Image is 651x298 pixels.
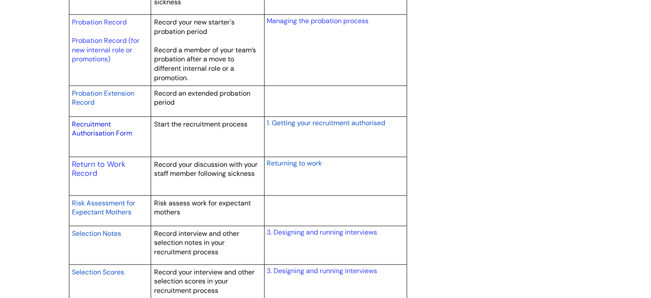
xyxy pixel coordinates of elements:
[154,199,251,217] span: Risk assess work for expectant mothers
[72,199,135,217] span: Risk Assessment for Expectant Mothers
[266,118,385,127] span: 1. Getting your recruitment authorised
[72,198,135,217] a: Risk Assessment for Expectant Mothers
[72,267,124,277] a: Selection Scores
[154,120,247,129] span: Start the recruitment process
[154,18,235,36] span: Record your new starter's probation period
[266,16,368,25] a: Managing the probation process
[154,45,256,82] span: Record a member of your team’s probation after a move to different internal role or a promotion.
[72,89,134,107] span: Probation Extension Record
[72,159,125,179] a: Return to Work Record
[72,36,140,63] a: Probation Record (for new internal role or promotions)
[154,89,250,107] span: Record an extended probation period
[72,18,127,27] a: Probation Record
[154,160,258,178] span: Record your discussion with your staff member following sickness
[266,158,321,168] a: Returning to work
[266,266,377,275] a: 3. Designing and running interviews
[72,88,134,108] a: Probation Extension Record
[266,228,377,237] a: 3. Designing and running interviews
[266,159,321,168] span: Returning to work
[154,268,255,295] span: Record your interview and other selection scores in your recruitment process
[72,228,121,238] a: Selection Notes
[154,229,239,256] span: Record interview and other selection notes in your recruitment process
[72,120,132,138] a: Recruitment Authorisation Form
[72,229,121,238] span: Selection Notes
[72,268,124,277] span: Selection Scores
[266,117,385,128] a: 1. Getting your recruitment authorised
